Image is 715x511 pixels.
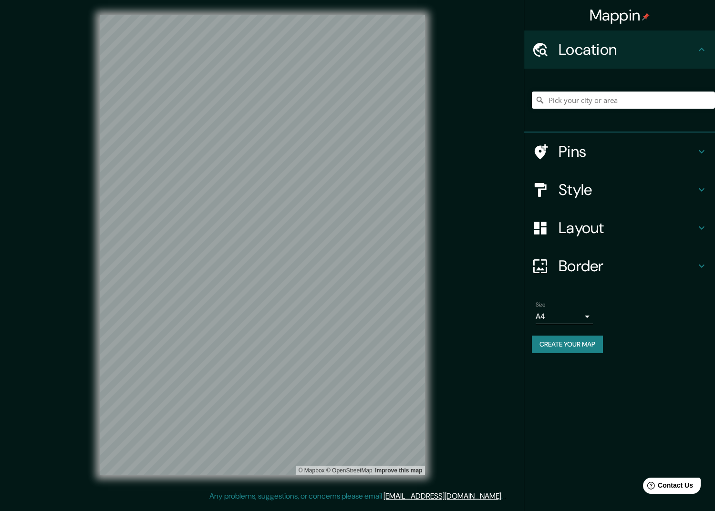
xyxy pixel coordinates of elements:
[524,209,715,247] div: Layout
[532,92,715,109] input: Pick your city or area
[590,6,650,25] h4: Mappin
[524,31,715,69] div: Location
[559,256,696,276] h4: Border
[559,180,696,199] h4: Style
[383,491,501,501] a: [EMAIL_ADDRESS][DOMAIN_NAME]
[642,13,650,20] img: pin-icon.png
[532,336,603,353] button: Create your map
[559,40,696,59] h4: Location
[326,467,373,474] a: OpenStreetMap
[559,218,696,237] h4: Layout
[503,491,504,502] div: .
[524,133,715,171] div: Pins
[536,309,593,324] div: A4
[299,467,325,474] a: Mapbox
[559,142,696,161] h4: Pins
[100,15,425,475] canvas: Map
[536,301,546,309] label: Size
[524,171,715,209] div: Style
[209,491,503,502] p: Any problems, suggestions, or concerns please email .
[504,491,506,502] div: .
[375,467,422,474] a: Map feedback
[524,247,715,285] div: Border
[630,474,705,501] iframe: Help widget launcher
